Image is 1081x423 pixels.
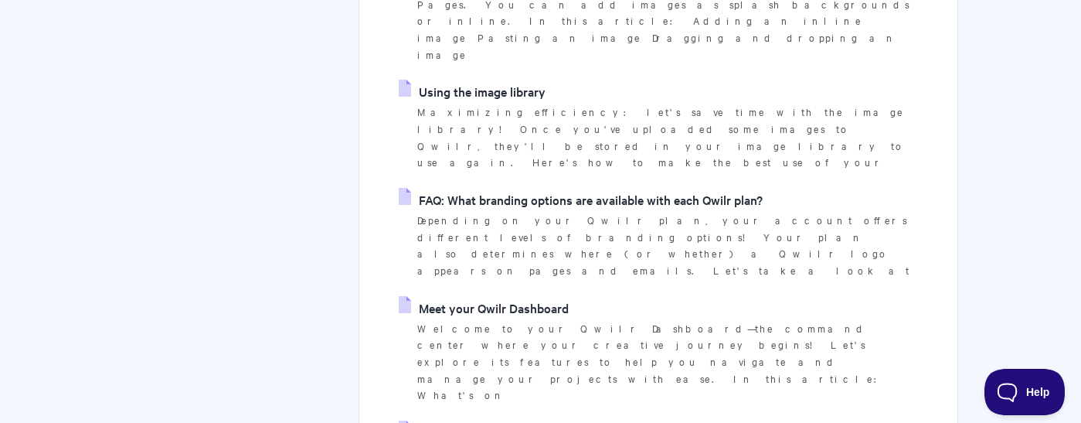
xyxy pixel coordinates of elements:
[399,80,546,103] a: Using the image library
[984,369,1066,415] iframe: Toggle Customer Support
[399,188,763,211] a: FAQ: What branding options are available with each Qwilr plan?
[417,104,918,171] p: Maximizing efficiency: let's save time with the image library! Once you've uploaded some images t...
[417,212,918,279] p: Depending on your Qwilr plan, your account offers different levels of branding options! Your plan...
[399,296,569,319] a: Meet your Qwilr Dashboard
[417,320,918,404] p: Welcome to your Qwilr Dashboard—the command center where your creative journey begins! Let's expl...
